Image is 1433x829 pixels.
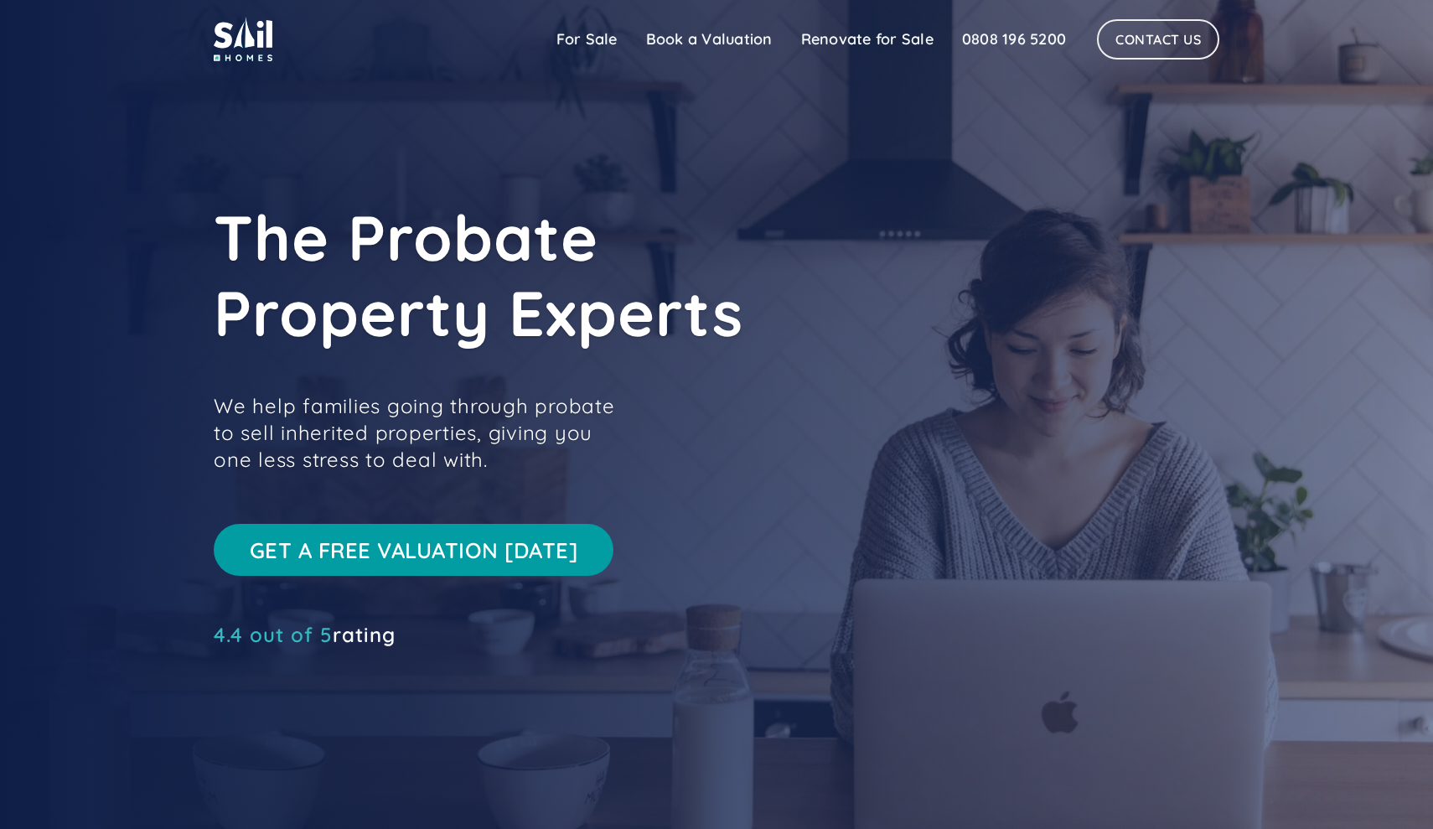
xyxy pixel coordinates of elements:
[214,199,968,350] h1: The Probate Property Experts
[214,626,396,643] div: rating
[948,23,1080,56] a: 0808 196 5200
[214,392,633,474] p: We help families going through probate to sell inherited properties, giving you one less stress t...
[542,23,632,56] a: For Sale
[214,626,396,643] a: 4.4 out of 5rating
[1097,19,1219,60] a: Contact Us
[214,524,613,576] a: Get a free valuation [DATE]
[214,622,333,647] span: 4.4 out of 5
[214,17,272,61] img: sail home logo
[632,23,787,56] a: Book a Valuation
[787,23,948,56] a: Renovate for Sale
[214,651,465,671] iframe: Customer reviews powered by Trustpilot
